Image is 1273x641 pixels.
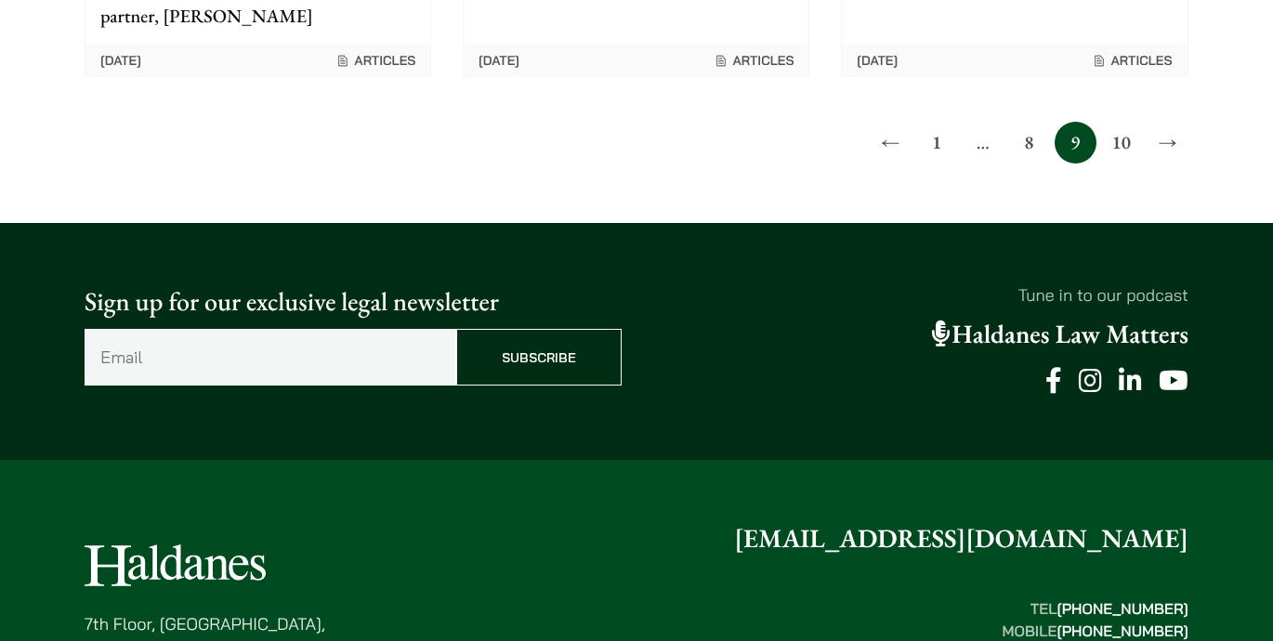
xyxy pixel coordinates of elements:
a: 8 [1008,122,1050,164]
a: 1 [916,122,958,164]
input: Email [85,329,456,386]
a: 10 [1100,122,1142,164]
mark: [PHONE_NUMBER] [1056,621,1188,640]
a: ← [870,122,912,164]
mark: [PHONE_NUMBER] [1056,599,1188,618]
p: Sign up for our exclusive legal newsletter [85,282,622,321]
img: Logo of Haldanes [85,544,266,586]
time: [DATE] [479,52,519,69]
time: [DATE] [100,52,141,69]
span: Articles [714,52,794,69]
time: [DATE] [857,52,898,69]
span: Articles [1092,52,1172,69]
nav: Posts pagination [85,122,1188,164]
input: Subscribe [456,329,622,386]
a: [EMAIL_ADDRESS][DOMAIN_NAME] [734,522,1188,556]
a: Haldanes Law Matters [932,318,1188,351]
span: Articles [335,52,415,69]
span: … [962,122,1004,164]
a: → [1147,122,1188,164]
span: 9 [1055,122,1096,164]
p: Tune in to our podcast [651,282,1188,307]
